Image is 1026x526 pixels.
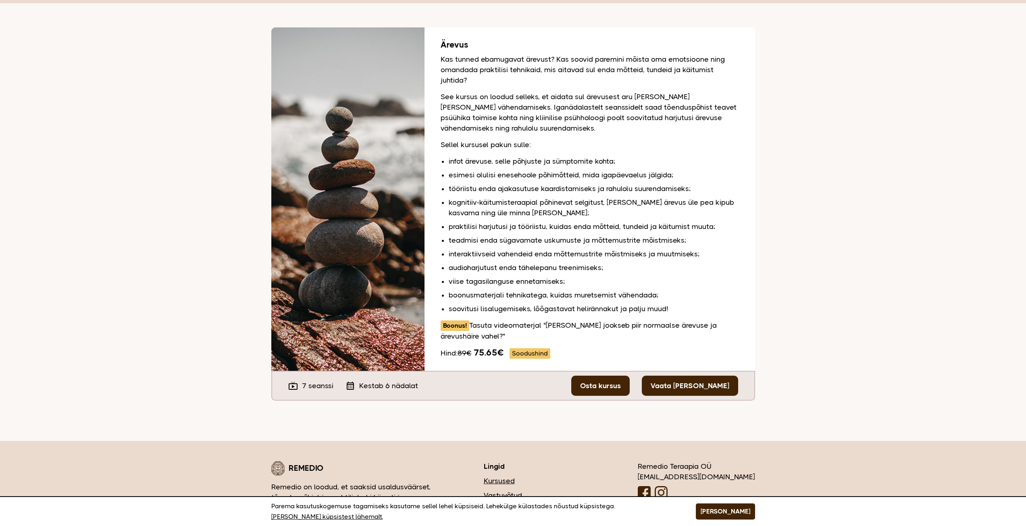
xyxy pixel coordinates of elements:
li: infot ärevuse, selle põhjuste ja sümptomite kohta; [449,156,739,166]
img: Facebooki logo [638,486,651,499]
i: live_tv [288,381,298,391]
div: [EMAIL_ADDRESS][DOMAIN_NAME] [638,472,755,482]
img: Remedio logo [271,461,285,476]
p: Parema kasutuskogemuse tagamiseks kasutame sellel lehel küpsiseid. Lehekülge külastades nõustud k... [271,501,676,522]
li: soovitusi lisalugemiseks, lõõgastavat helirännakut ja palju muud! [449,304,739,314]
li: kognitiiv-käitumisteraapial põhinevat selgitust, [PERSON_NAME] ärevus üle pea kipub kasvama ning ... [449,197,739,218]
a: Osta kursus [571,376,630,396]
span: Soodushind [510,348,550,359]
i: calendar_month [345,381,355,391]
p: Sellel kursusel pakun sulle: [441,139,739,150]
li: viise tagasilanguse ennetamiseks; [449,276,739,287]
li: teadmisi enda sügavamate uskumuste ja mõttemustrite mõistmiseks; [449,235,739,245]
div: Hind: [441,347,739,359]
li: praktilisi harjutusi ja tööriistu, kuidas enda mõtteid, tundeid ja käitumist muuta; [449,221,739,232]
a: [PERSON_NAME] küpsistest lähemalt. [271,511,383,522]
li: esimesi olulisi enesehoole põhimõtteid, mida igapäevaelus jälgida; [449,170,739,180]
div: Remedio [271,461,435,476]
img: Rannas teineteise peale hoolikalt laotud kivid, mis hoiavad tasakaalu [271,27,425,371]
li: interaktiivseid vahendeid enda mõttemustrite mõistmiseks ja muutmiseks; [449,249,739,259]
li: audioharjutust enda tähelepanu treenimiseks; [449,262,739,273]
h2: Ärevus [441,40,739,50]
a: Vastuvõtud [484,490,589,501]
div: 7 seanssi [288,380,333,391]
p: Tasuta videomaterjal "[PERSON_NAME] jookseb piir normaalse ärevuse ja ärevushäire vahel?" [441,320,739,341]
p: Kas tunned ebamugavat ärevust? Kas soovid paremini mõista oma emotsioone ning omandada praktilisi... [441,54,739,85]
b: 75.65€ [474,347,504,358]
li: tööriistu enda ajakasutuse kaardistamiseks ja rahulolu suurendamiseks; [449,183,739,194]
img: Instagrammi logo [655,486,668,499]
li: boonusmaterjali tehnikatega, kuidas muretsemist vähendada; [449,290,739,300]
button: [PERSON_NAME] [696,503,755,520]
span: Boonus! [441,320,469,331]
a: Vaata [PERSON_NAME] [642,376,738,396]
span: 89€ [458,349,472,357]
h3: Lingid [484,461,589,472]
div: Remedio Teraapia OÜ [638,461,755,502]
a: Kursused [484,476,589,486]
div: Kestab 6 nädalat [345,380,418,391]
p: See kursus on loodud selleks, et aidata sul ärevusest aru [PERSON_NAME] [PERSON_NAME] vähendamise... [441,91,739,133]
